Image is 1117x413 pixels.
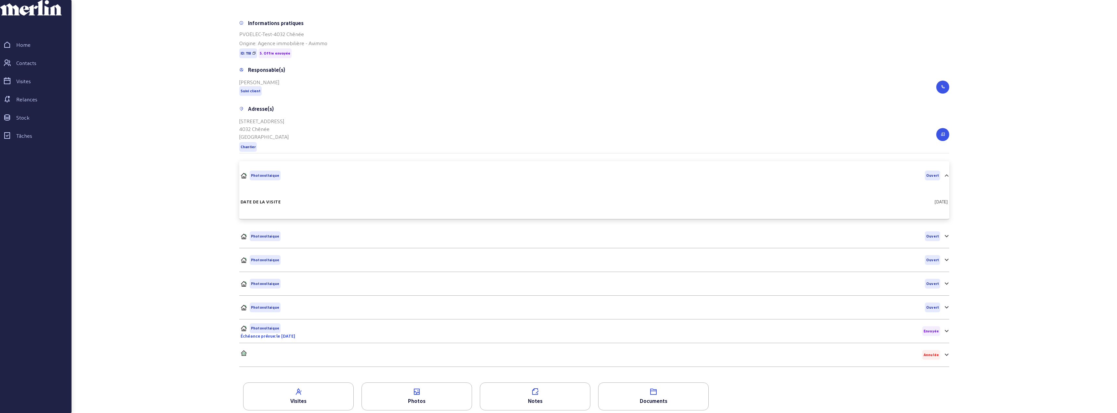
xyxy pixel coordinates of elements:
[924,329,939,333] span: Envoyée
[239,298,949,316] mat-expansion-panel-header: PVELECPhotovoltaiqueOuvert
[251,234,279,239] span: Photovoltaique
[239,78,279,86] div: [PERSON_NAME]
[241,145,256,149] span: Chantier
[239,187,949,216] div: PVELECPhotovoltaiqueOuvert
[239,251,949,269] mat-expansion-panel-header: PVELECPhotovoltaiqueOuvert
[248,19,304,27] div: Informations pratiques
[241,51,251,56] span: ID: 118
[926,305,939,310] span: Ouvert
[480,397,590,405] div: Notes
[239,133,289,141] div: [GEOGRAPHIC_DATA]
[239,39,949,47] div: Origine: Agence immobilière - Avimmo
[251,326,279,330] span: Photovoltaique
[241,304,247,310] img: PVELEC
[241,173,247,178] img: PVELEC
[241,89,260,93] span: Suivi client
[241,325,247,331] img: PVELEC
[926,234,939,239] span: Ouvert
[926,258,939,262] span: Ouvert
[241,281,247,287] img: PVELEC
[239,322,949,340] mat-expansion-panel-header: PVELECPhotovoltaiqueÉchéance prévue:le [DATE]Envoyée
[926,173,939,178] span: Ouvert
[16,59,36,67] div: Contacts
[248,105,274,113] div: Adresse(s)
[239,117,289,125] div: [STREET_ADDRESS]
[239,125,289,133] div: 4032 Chênée
[926,281,939,286] span: Ouvert
[16,41,31,49] div: Home
[241,333,296,339] div: Échéance prévue:
[248,66,285,74] div: Responsable(s)
[239,275,949,293] mat-expansion-panel-header: PVELECPhotovoltaiqueOuvert
[924,353,939,357] span: Annulée
[239,346,949,364] mat-expansion-panel-header: CIMEAnnulée
[241,350,247,356] img: CIME
[362,397,472,405] div: Photos
[239,30,949,38] div: PVOELEC-Test-4032 Chênée
[935,199,948,205] div: [DATE]
[276,333,295,339] div: le [DATE]
[16,77,31,85] div: Visites
[239,227,949,245] mat-expansion-panel-header: PVELECPhotovoltaiqueOuvert
[241,257,247,263] img: PVELEC
[251,305,279,310] span: Photovoltaique
[16,96,37,103] div: Relances
[251,258,279,262] span: Photovoltaique
[241,233,247,239] img: PVELEC
[251,173,279,178] span: Photovoltaique
[251,281,279,286] span: Photovoltaique
[16,132,32,140] div: Tâches
[16,114,30,122] div: Stock
[260,51,290,56] span: 5. Offre envoyée
[243,397,353,405] div: Visites
[241,199,281,205] div: Date de la visite
[598,397,708,405] div: Documents
[239,164,949,187] mat-expansion-panel-header: PVELECPhotovoltaiqueOuvert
